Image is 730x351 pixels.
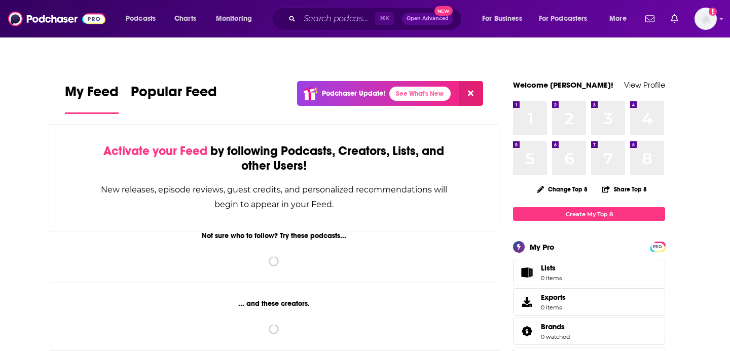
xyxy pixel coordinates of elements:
[322,89,385,98] p: Podchaser Update!
[513,318,665,345] span: Brands
[530,242,555,252] div: My Pro
[513,288,665,316] a: Exports
[100,182,448,212] div: New releases, episode reviews, guest credits, and personalized recommendations will begin to appe...
[695,8,717,30] button: Show profile menu
[651,243,664,250] a: PRO
[103,143,207,159] span: Activate your Feed
[482,12,522,26] span: For Business
[407,16,449,21] span: Open Advanced
[709,8,717,16] svg: Add a profile image
[513,259,665,286] a: Lists
[100,144,448,173] div: by following Podcasts, Creators, Lists, and other Users!
[216,12,252,26] span: Monitoring
[168,11,202,27] a: Charts
[389,87,451,101] a: See What's New
[8,9,105,28] img: Podchaser - Follow, Share and Rate Podcasts
[541,293,566,302] span: Exports
[402,13,453,25] button: Open AdvancedNew
[375,12,394,25] span: ⌘ K
[541,322,565,331] span: Brands
[539,12,588,26] span: For Podcasters
[281,7,471,30] div: Search podcasts, credits, & more...
[65,83,119,106] span: My Feed
[65,83,119,114] a: My Feed
[517,324,537,338] a: Brands
[475,11,535,27] button: open menu
[49,299,499,308] div: ... and these creators.
[49,231,499,240] div: Not sure who to follow? Try these podcasts...
[541,275,562,282] span: 0 items
[624,80,665,90] a: View Profile
[667,10,682,27] a: Show notifications dropdown
[126,12,156,26] span: Podcasts
[517,265,537,280] span: Lists
[131,83,217,106] span: Popular Feed
[434,6,453,16] span: New
[532,11,602,27] button: open menu
[531,183,594,196] button: Change Top 8
[695,8,717,30] img: User Profile
[602,11,639,27] button: open menu
[517,295,537,309] span: Exports
[541,322,570,331] a: Brands
[513,207,665,221] a: Create My Top 8
[541,263,556,272] span: Lists
[695,8,717,30] span: Logged in as FirstLiberty
[602,179,647,199] button: Share Top 8
[209,11,265,27] button: open menu
[174,12,196,26] span: Charts
[541,304,566,311] span: 0 items
[641,10,659,27] a: Show notifications dropdown
[541,333,570,340] a: 0 watched
[513,80,613,90] a: Welcome [PERSON_NAME]!
[541,263,562,272] span: Lists
[119,11,169,27] button: open menu
[131,83,217,114] a: Popular Feed
[609,12,627,26] span: More
[300,11,375,27] input: Search podcasts, credits, & more...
